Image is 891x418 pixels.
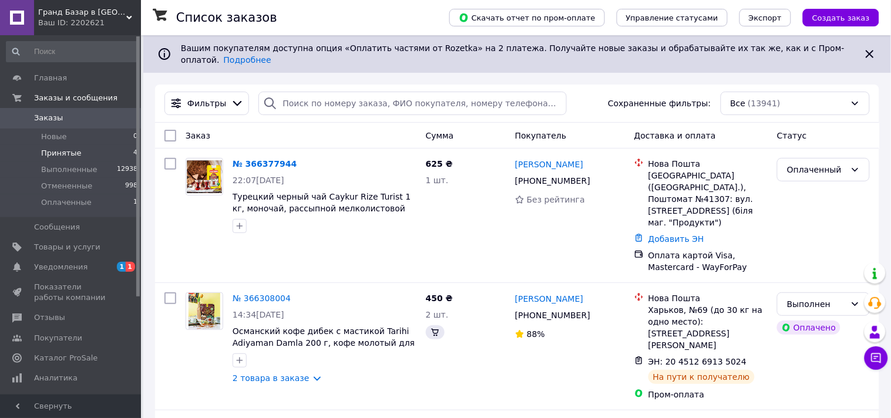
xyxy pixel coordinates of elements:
span: Доставка и оплата [634,131,716,140]
span: Показатели работы компании [34,282,109,303]
input: Поиск [6,41,139,62]
span: 12938 [117,164,137,175]
input: Поиск по номеру заказа, ФИО покупателя, номеру телефона, Email, номеру накладной [258,92,567,115]
span: [PHONE_NUMBER] [515,311,590,320]
span: (13941) [748,99,780,108]
span: ЭН: 20 4512 6913 5024 [648,357,747,366]
span: 1 [117,262,126,272]
a: [PERSON_NAME] [515,159,583,170]
button: Создать заказ [803,9,879,26]
span: Отзывы [34,312,65,323]
span: Статус [777,131,807,140]
span: Аналитика [34,373,78,383]
span: Создать заказ [812,14,870,22]
span: Оплаченные [41,197,92,208]
a: Подробнее [224,55,271,65]
div: На пути к получателю [648,370,755,384]
div: Оплата картой Visa, Mastercard - WayForPay [648,250,768,273]
h1: Список заказов [176,11,277,25]
button: Скачать отчет по пром-оплате [449,9,605,26]
span: 1 шт. [426,176,449,185]
span: 0 [133,132,137,142]
span: 625 ₴ [426,159,453,168]
button: Экспорт [739,9,791,26]
div: Оплачено [777,321,840,335]
span: Управление статусами [626,14,718,22]
a: Фото товару [186,158,223,195]
span: 998 [125,181,137,191]
span: 2 шт. [426,310,449,319]
button: Чат с покупателем [865,346,888,370]
a: Фото товару [186,292,223,330]
a: Добавить ЭН [648,234,704,244]
span: 1 [126,262,135,272]
span: 450 ₴ [426,294,453,303]
span: Выполненные [41,164,97,175]
div: Пром-оплата [648,389,768,400]
a: 2 товара в заказе [233,373,310,383]
div: [GEOGRAPHIC_DATA] ([GEOGRAPHIC_DATA].), Поштомат №41307: вул. [STREET_ADDRESS] (біля маг. "Продук... [648,170,768,228]
span: Заказ [186,131,210,140]
span: 1 [133,197,137,208]
div: Харьков, №69 (до 30 кг на одно место): [STREET_ADDRESS][PERSON_NAME] [648,304,768,351]
span: Все [731,97,746,109]
div: Нова Пошта [648,292,768,304]
span: Гранд Базар в Киеве [38,7,126,18]
span: Сумма [426,131,454,140]
div: Выполнен [787,298,846,311]
span: Фильтры [187,97,226,109]
button: Управление статусами [617,9,728,26]
span: 4 [133,148,137,159]
span: Инструменты вебмастера и SEO [34,393,109,414]
span: Главная [34,73,67,83]
span: Сохраненные фильтры: [608,97,711,109]
span: 14:34[DATE] [233,310,284,319]
div: Ваш ID: 2202621 [38,18,141,28]
span: 22:07[DATE] [233,176,284,185]
span: Вашим покупателям доступна опция «Оплатить частями от Rozetka» на 2 платежа. Получайте новые зака... [181,43,845,65]
span: [PHONE_NUMBER] [515,176,590,186]
a: Османский кофе дибек c мастикой Tarihi Adiyaman Damla 200 г, кофе молотый для турки [233,326,415,359]
span: Товары и услуги [34,242,100,252]
span: Скачать отчет по пром-оплате [459,12,596,23]
span: Покупатель [515,131,567,140]
span: Принятые [41,148,82,159]
span: Без рейтинга [527,195,585,204]
a: № 366308004 [233,294,291,303]
img: Фото товару [189,293,220,329]
span: Отмененные [41,181,92,191]
div: Оплаченный [787,163,846,176]
span: Заказы и сообщения [34,93,117,103]
span: Покупатели [34,333,82,343]
span: Сообщения [34,222,80,232]
span: Заказы [34,113,63,123]
span: Новые [41,132,67,142]
span: Экспорт [749,14,782,22]
a: [PERSON_NAME] [515,293,583,305]
a: № 366377944 [233,159,297,168]
span: Уведомления [34,262,88,272]
a: Турецкий черный чай Caykur Rize Turist 1 кг, моночай, рассыпной мелколистовой чай [233,192,411,225]
div: Нова Пошта [648,158,768,170]
a: Создать заказ [791,12,879,22]
img: Фото товару [186,160,223,194]
span: 88% [527,329,545,339]
span: Каталог ProSale [34,353,97,363]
